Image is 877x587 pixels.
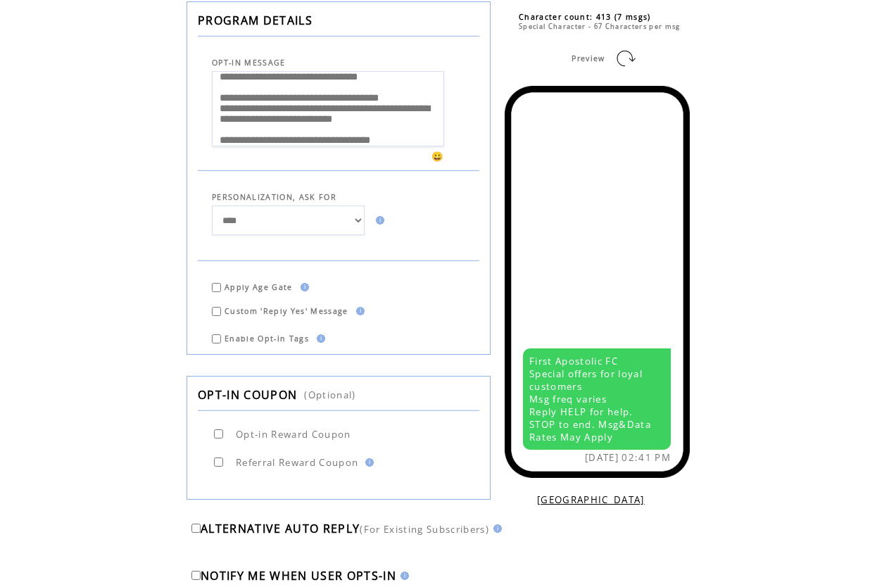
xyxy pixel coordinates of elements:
span: PERSONALIZATION, ASK FOR [212,192,336,202]
span: Character count: 413 (7 msgs) [519,12,651,22]
img: help.gif [489,524,502,533]
span: (Optional) [304,389,355,401]
a: [GEOGRAPHIC_DATA] [537,493,645,506]
img: help.gif [296,283,309,291]
span: Preview [572,53,605,63]
span: Custom 'Reply Yes' Message [225,306,348,316]
span: (For Existing Subscribers) [360,523,489,536]
span: NOTIFY ME WHEN USER OPTS-IN [201,568,396,583]
span: Special Character - 67 Characters per msg [519,22,681,31]
span: Opt-in Reward Coupon [236,428,351,441]
img: help.gif [352,307,365,315]
span: Enable Opt-in Tags [225,334,309,343]
img: help.gif [361,458,374,467]
span: 😀 [431,150,444,163]
span: OPT-IN COUPON [198,387,297,403]
span: Apply Age Gate [225,282,293,292]
span: First Apostolic FC Special offers for loyal customers Msg freq varies Reply HELP for help. STOP t... [529,355,651,443]
span: OPT-IN MESSAGE [212,58,286,68]
span: ALTERNATIVE AUTO REPLY [201,521,360,536]
span: PROGRAM DETAILS [198,13,313,28]
img: help.gif [372,216,384,225]
span: Referral Reward Coupon [236,456,358,469]
img: help.gif [396,572,409,580]
img: help.gif [313,334,325,343]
